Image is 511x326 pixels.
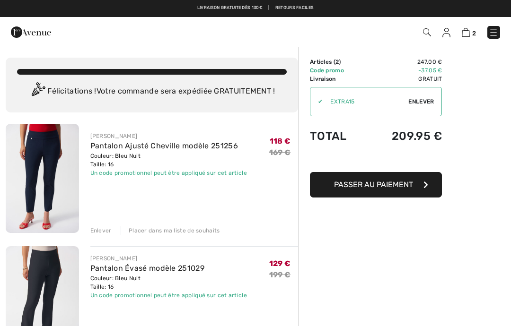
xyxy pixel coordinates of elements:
div: Couleur: Bleu Nuit Taille: 16 [90,274,247,291]
div: Placer dans ma liste de souhaits [121,226,220,235]
td: 209.95 € [366,120,442,152]
td: Total [310,120,366,152]
a: Retours faciles [275,5,314,11]
a: Pantalon Ajusté Cheville modèle 251256 [90,141,238,150]
div: Félicitations ! Votre commande sera expédiée GRATUITEMENT ! [17,82,287,101]
s: 199 € [269,270,291,279]
img: Mes infos [442,28,450,37]
span: 2 [335,59,339,65]
span: 2 [472,30,476,37]
img: Recherche [423,28,431,36]
td: -37.05 € [366,66,442,75]
button: Passer au paiement [310,172,442,197]
td: Articles ( ) [310,58,366,66]
span: Passer au paiement [334,180,413,189]
td: Code promo [310,66,366,75]
span: | [268,5,269,11]
div: Couleur: Bleu Nuit Taille: 16 [90,152,247,169]
a: 1ère Avenue [11,27,51,36]
a: Livraison gratuite dès 130€ [197,5,263,11]
div: Un code promotionnel peut être appliqué sur cet article [90,291,247,300]
div: [PERSON_NAME] [90,254,247,263]
img: Panier d'achat [462,28,470,37]
a: 2 [462,26,476,38]
a: Pantalon Évasé modèle 251029 [90,264,204,273]
img: Congratulation2.svg [28,82,47,101]
div: ✔ [310,97,323,106]
div: [PERSON_NAME] [90,132,247,140]
img: Pantalon Ajusté Cheville modèle 251256 [6,124,79,233]
span: 129 € [269,259,291,268]
iframe: PayPal [310,152,442,169]
td: Gratuit [366,75,442,83]
s: 169 € [269,148,291,157]
div: Un code promotionnel peut être appliqué sur cet article [90,169,247,177]
td: Livraison [310,75,366,83]
img: 1ère Avenue [11,23,51,42]
div: Enlever [90,226,112,235]
input: Code promo [323,87,408,116]
span: Enlever [408,97,434,106]
img: Menu [489,28,498,37]
td: 247.00 € [366,58,442,66]
span: 118 € [270,137,291,146]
